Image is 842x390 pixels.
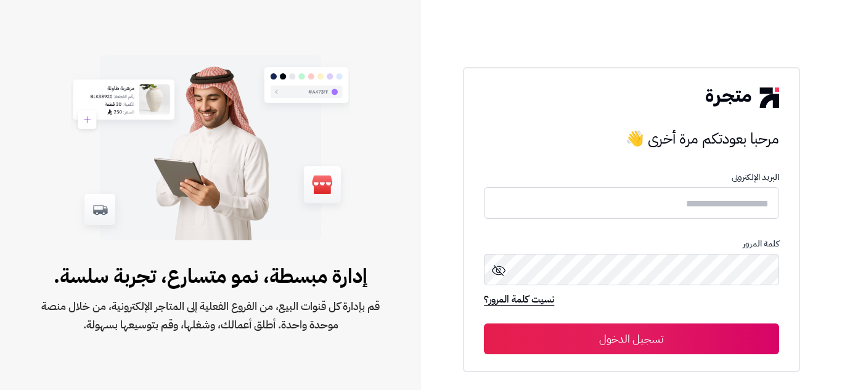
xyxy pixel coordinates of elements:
a: نسيت كلمة المرور؟ [484,292,554,309]
p: البريد الإلكترونى [484,173,779,182]
img: logo-2.png [706,87,779,107]
span: إدارة مبسطة، نمو متسارع، تجربة سلسة. [39,261,382,291]
span: قم بإدارة كل قنوات البيع، من الفروع الفعلية إلى المتاجر الإلكترونية، من خلال منصة موحدة واحدة. أط... [39,297,382,334]
h3: مرحبا بعودتكم مرة أخرى 👋 [484,126,779,151]
button: تسجيل الدخول [484,323,779,354]
p: كلمة المرور [484,239,779,249]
